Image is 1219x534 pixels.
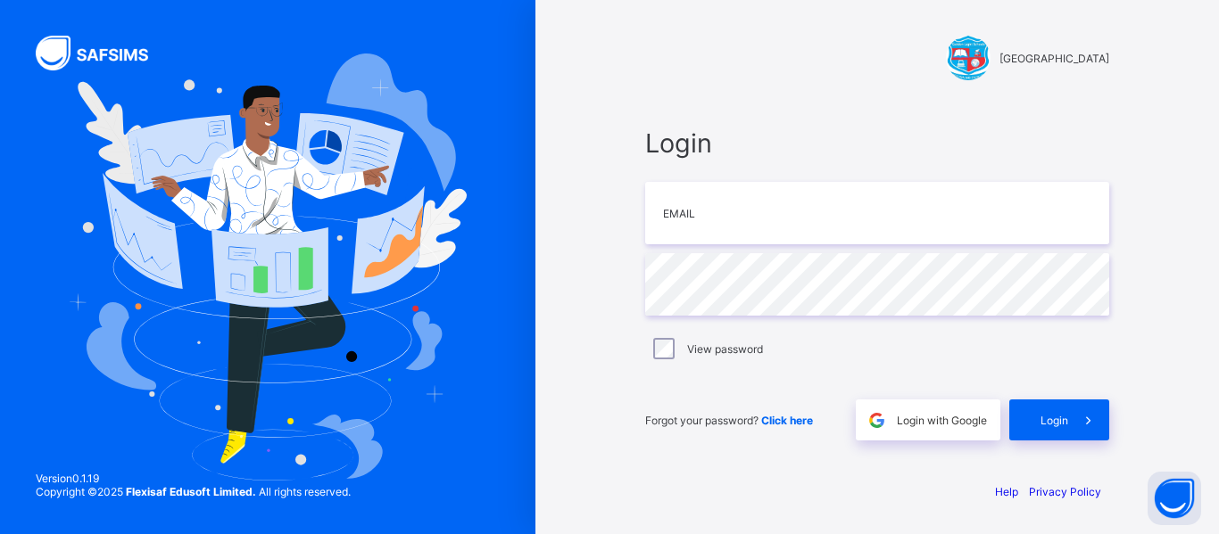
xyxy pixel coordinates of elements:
[1029,485,1101,498] a: Privacy Policy
[69,53,467,481] img: Hero Image
[36,36,170,70] img: SAFSIMS Logo
[995,485,1018,498] a: Help
[1148,472,1201,525] button: Open asap
[897,414,987,427] span: Login with Google
[687,342,763,356] label: View password
[36,485,351,498] span: Copyright © 2025 All rights reserved.
[645,414,813,427] span: Forgot your password?
[1041,414,1068,427] span: Login
[761,414,813,427] a: Click here
[126,485,256,498] strong: Flexisaf Edusoft Limited.
[645,127,1109,159] span: Login
[999,52,1109,65] span: [GEOGRAPHIC_DATA]
[867,410,887,431] img: google.396cfc9801f0270233282035f929180a.svg
[36,472,351,485] span: Version 0.1.19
